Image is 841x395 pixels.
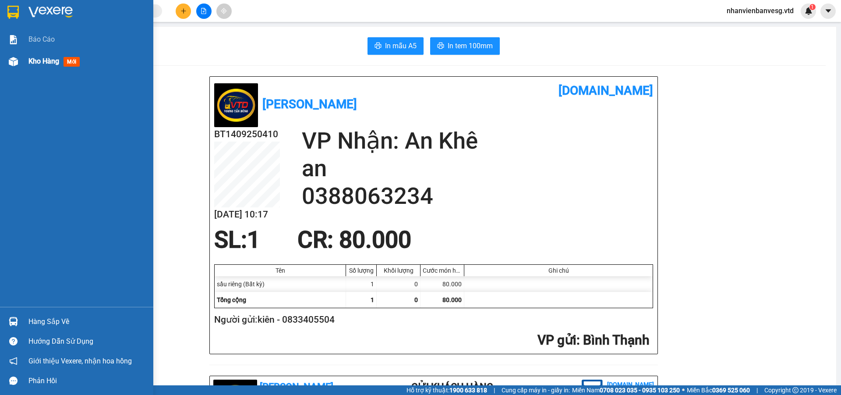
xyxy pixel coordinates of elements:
[64,57,80,67] span: mới
[196,4,212,19] button: file-add
[687,385,750,395] span: Miền Bắc
[214,83,258,127] img: logo.jpg
[805,7,813,15] img: icon-new-feature
[466,267,650,274] div: Ghi chú
[420,276,464,292] div: 80.000
[214,331,650,349] h2: : Bình Thạnh
[406,385,487,395] span: Hỗ trợ kỹ thuật:
[262,97,357,111] b: [PERSON_NAME]
[379,267,418,274] div: Khối lượng
[502,385,570,395] span: Cung cấp máy in - giấy in:
[437,42,444,50] span: printer
[371,296,374,303] span: 1
[260,381,333,392] b: [PERSON_NAME]
[756,385,758,395] span: |
[811,4,814,10] span: 1
[442,296,462,303] span: 80.000
[302,127,653,155] h2: VP Nhận: An Khê
[217,296,246,303] span: Tổng cộng
[377,276,420,292] div: 0
[9,377,18,385] span: message
[720,5,801,16] span: nhanvienbanvesg.vtd
[9,337,18,345] span: question-circle
[28,335,147,348] div: Hướng dẫn sử dụng
[217,267,343,274] div: Tên
[9,35,18,44] img: solution-icon
[302,155,653,182] h2: an
[221,8,227,14] span: aim
[682,388,685,392] span: ⚪️
[792,387,799,393] span: copyright
[712,387,750,394] strong: 0369 525 060
[537,332,576,348] span: VP gửi
[180,8,187,14] span: plus
[176,4,191,19] button: plus
[820,4,836,19] button: caret-down
[297,226,411,253] span: CR : 80.000
[346,276,377,292] div: 1
[824,7,832,15] span: caret-down
[348,267,374,274] div: Số lượng
[28,315,147,328] div: Hàng sắp về
[216,4,232,19] button: aim
[201,8,207,14] span: file-add
[494,385,495,395] span: |
[214,313,650,327] h2: Người gửi: kiên - 0833405504
[214,207,280,222] h2: [DATE] 10:17
[247,226,260,253] span: 1
[423,267,462,274] div: Cước món hàng
[302,182,653,210] h2: 0388063234
[367,37,424,55] button: printerIn mẫu A5
[607,381,654,388] b: [DOMAIN_NAME]
[414,296,418,303] span: 0
[214,226,247,253] span: SL:
[9,357,18,365] span: notification
[449,387,487,394] strong: 1900 633 818
[558,83,653,98] b: [DOMAIN_NAME]
[448,40,493,51] span: In tem 100mm
[9,57,18,66] img: warehouse-icon
[600,387,680,394] strong: 0708 023 035 - 0935 103 250
[9,317,18,326] img: warehouse-icon
[28,374,147,388] div: Phản hồi
[7,6,19,19] img: logo-vxr
[28,34,55,45] span: Báo cáo
[385,40,417,51] span: In mẫu A5
[375,42,382,50] span: printer
[28,57,59,65] span: Kho hàng
[28,356,132,367] span: Giới thiệu Vexere, nhận hoa hồng
[809,4,816,10] sup: 1
[215,276,346,292] div: sầu riêng (Bất kỳ)
[214,127,280,142] h2: BT1409250410
[411,381,493,392] b: Gửi khách hàng
[572,385,680,395] span: Miền Nam
[430,37,500,55] button: printerIn tem 100mm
